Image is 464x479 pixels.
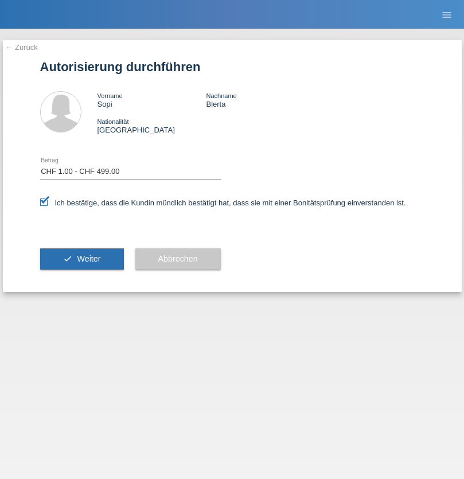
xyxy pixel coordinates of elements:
[63,254,72,263] i: check
[98,92,123,99] span: Vorname
[441,9,453,21] i: menu
[98,118,129,125] span: Nationalität
[77,254,100,263] span: Weiter
[206,92,236,99] span: Nachname
[98,91,206,108] div: Sopi
[6,43,38,52] a: ← Zurück
[40,60,424,74] h1: Autorisierung durchführen
[435,11,458,18] a: menu
[158,254,198,263] span: Abbrechen
[98,117,206,134] div: [GEOGRAPHIC_DATA]
[40,248,124,270] button: check Weiter
[135,248,221,270] button: Abbrechen
[40,198,406,207] label: Ich bestätige, dass die Kundin mündlich bestätigt hat, dass sie mit einer Bonitätsprüfung einvers...
[206,91,315,108] div: Blerta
